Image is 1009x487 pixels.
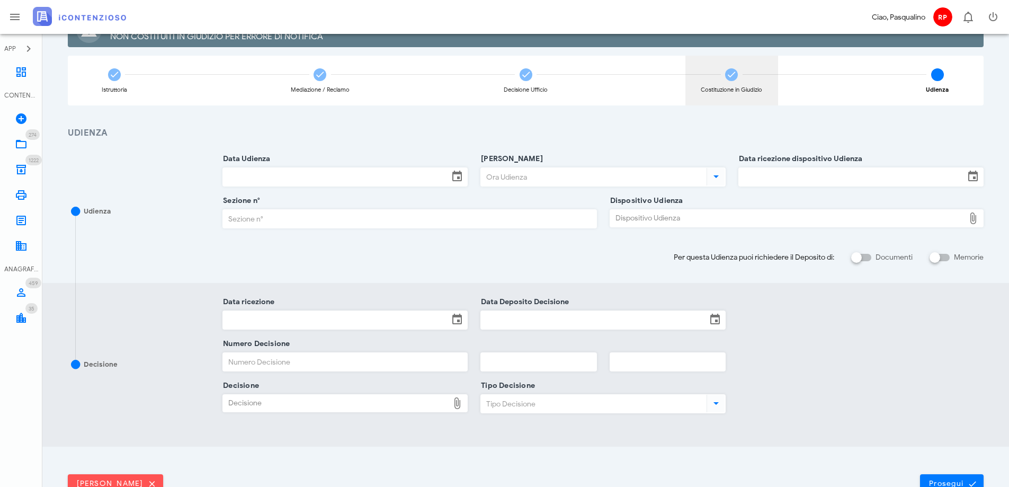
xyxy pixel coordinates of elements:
[84,206,111,217] div: Udienza
[926,87,949,93] div: Udienza
[68,127,984,140] h3: Udienza
[504,87,548,93] div: Decisione Ufficio
[110,30,975,43] div: NON COSTITUITI IN GIUDIZIO PER ERRORE DI NOTIFICA
[876,252,913,263] label: Documenti
[481,395,704,413] input: Tipo Decisione
[84,359,118,370] div: Decisione
[223,353,467,371] input: Numero Decisione
[478,154,543,164] label: [PERSON_NAME]
[25,303,38,314] span: Distintivo
[102,87,127,93] div: Istruttoria
[220,196,260,206] label: Sezione n°
[478,380,535,391] label: Tipo Decisione
[220,380,259,391] label: Decisione
[223,210,596,228] input: Sezione n°
[29,131,37,138] span: 274
[25,129,40,140] span: Distintivo
[481,168,704,186] input: Ora Udienza
[607,196,683,206] label: Dispositivo Udienza
[223,395,449,412] div: Decisione
[933,7,952,26] span: RP
[4,91,38,100] div: CONTENZIOSO
[955,4,980,30] button: Distintivo
[954,252,984,263] label: Memorie
[4,264,38,274] div: ANAGRAFICA
[29,157,39,164] span: 1222
[674,252,834,263] span: Per questa Udienza puoi richiedere il Deposito di:
[25,278,41,288] span: Distintivo
[701,87,762,93] div: Costituzione in Giudizio
[29,280,38,287] span: 459
[33,7,126,26] img: logo-text-2x.png
[930,4,955,30] button: RP
[25,155,42,165] span: Distintivo
[220,339,290,349] label: Numero Decisione
[931,68,944,81] span: 5
[872,12,925,23] div: Ciao, Pasqualino
[291,87,350,93] div: Mediazione / Reclamo
[29,305,34,312] span: 35
[610,210,965,227] div: Dispositivo Udienza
